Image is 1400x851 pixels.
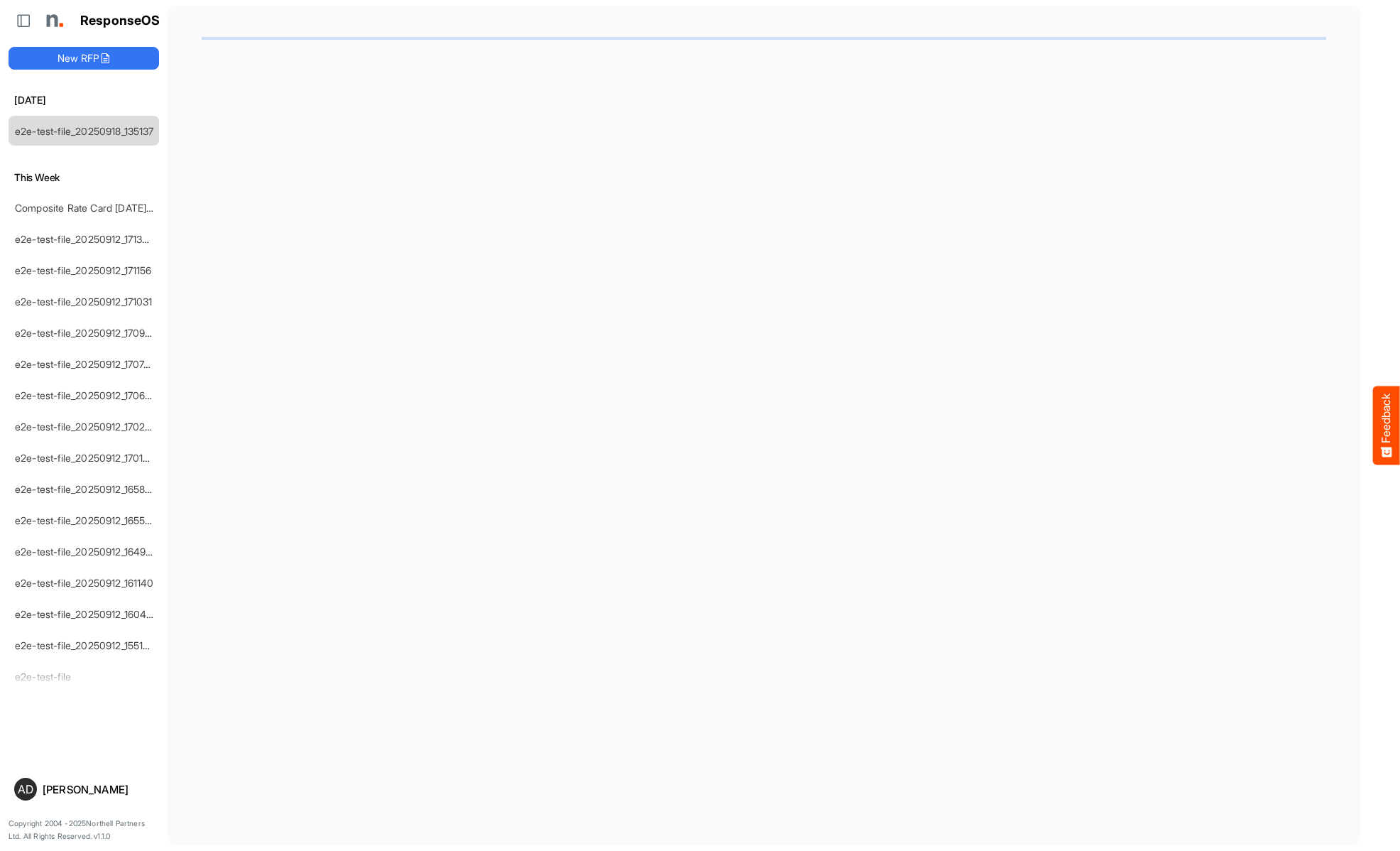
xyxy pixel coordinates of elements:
p: Copyright 2004 - 2025 Northell Partners Ltd. All Rights Reserved. v 1.1.0 [9,818,159,842]
a: e2e-test-file_20250912_170908 [15,327,158,339]
a: Composite Rate Card [DATE] mapping test_deleted [15,202,247,214]
a: e2e-test-file_20250912_165858 [15,483,157,495]
span: AD [18,784,33,795]
a: e2e-test-file_20250912_171031 [15,296,153,308]
a: e2e-test-file_20250912_155107 [15,639,155,651]
a: e2e-test-file_20250912_165500 [15,514,158,526]
a: e2e-test-file_20250912_161140 [15,577,154,589]
h1: ResponseOS [80,13,160,28]
button: Feedback [1373,386,1400,465]
a: e2e-test-file_20250912_164942 [15,546,158,558]
a: e2e-test-file_20250912_171324 [15,233,155,245]
a: e2e-test-file_20250912_170222 [15,421,157,433]
h6: [DATE] [9,92,159,108]
a: e2e-test-file_20250912_170636 [15,389,157,401]
a: e2e-test-file_20250912_170747 [15,358,155,370]
a: e2e-test-file_20250918_135137 [15,125,154,137]
a: e2e-test-file_20250912_170108 [15,452,155,464]
img: Northell [39,6,67,35]
h6: This Week [9,170,159,185]
a: e2e-test-file_20250912_171156 [15,264,152,276]
a: e2e-test-file_20250912_160454 [15,608,159,620]
button: New RFP [9,47,159,70]
div: [PERSON_NAME] [43,784,153,795]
